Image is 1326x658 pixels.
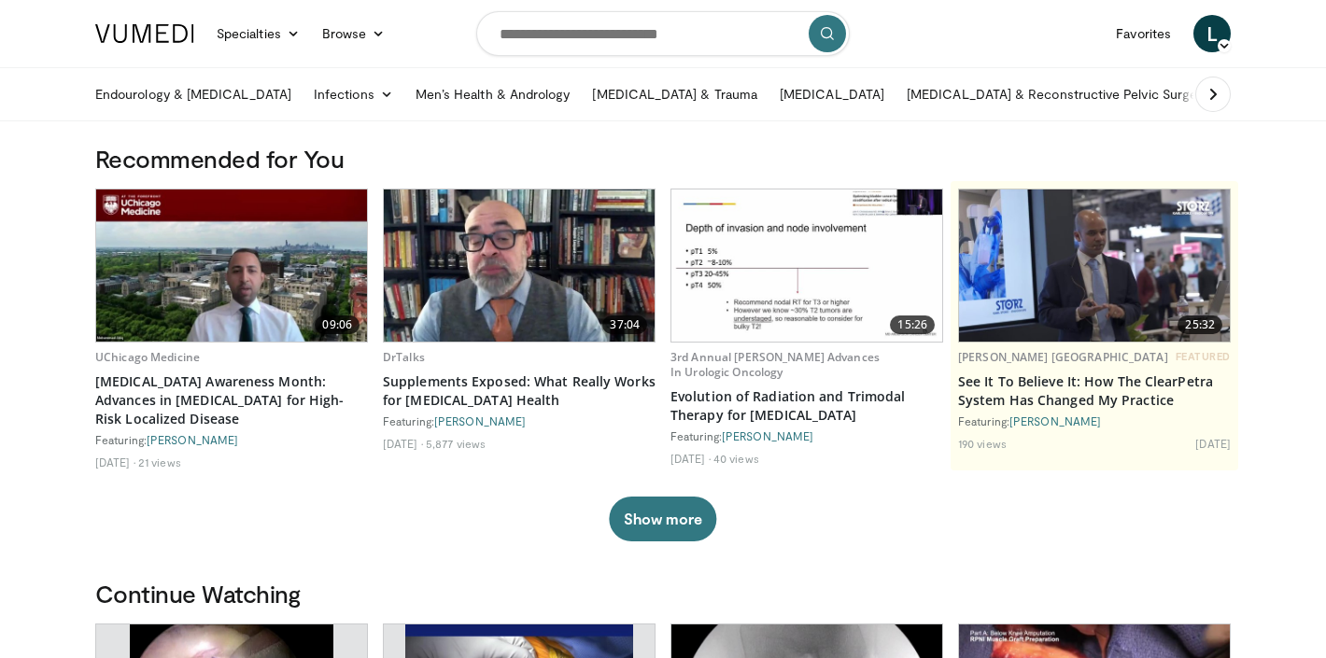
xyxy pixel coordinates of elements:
[670,451,711,466] li: [DATE]
[384,189,655,342] img: 649d3fc0-5ee3-4147-b1a3-955a692e9799.620x360_q85_upscale.jpg
[147,433,238,446] a: [PERSON_NAME]
[1193,15,1231,52] a: L
[138,455,181,469] li: 21 views
[95,372,368,428] a: [MEDICAL_DATA] Awareness Month: Advances in [MEDICAL_DATA] for High-Risk Localized Disease
[96,189,367,342] img: f1f023a9-a474-4de8-84b7-c55bc6abca14.620x360_q85_upscale.jpg
[1176,350,1231,363] span: FEATURED
[95,24,194,43] img: VuMedi Logo
[1009,414,1101,427] a: [PERSON_NAME]
[602,315,647,334] span: 37:04
[896,76,1220,113] a: [MEDICAL_DATA] & Reconstructive Pelvic Surgery
[671,189,942,342] img: 15ad4c9f-d4af-4b0e-8567-6cc673462317.620x360_q85_upscale.jpg
[384,189,655,342] a: 37:04
[383,349,425,365] a: DrTalks
[315,315,360,334] span: 09:06
[95,349,200,365] a: UChicago Medicine
[670,387,943,425] a: Evolution of Radiation and Trimodal Therapy for [MEDICAL_DATA]
[958,372,1231,410] a: See It To Believe It: How The ClearPetra System Has Changed My Practice
[95,579,1231,609] h3: Continue Watching
[383,413,656,428] div: Featuring:
[722,429,813,442] a: [PERSON_NAME]
[1178,315,1222,334] span: 25:32
[958,436,1007,451] li: 190 views
[383,436,423,451] li: [DATE]
[713,451,759,466] li: 40 views
[95,455,135,469] li: [DATE]
[311,15,397,52] a: Browse
[671,189,942,342] a: 15:26
[383,372,656,410] a: Supplements Exposed: What Really Works for [MEDICAL_DATA] Health
[958,413,1231,428] div: Featuring:
[958,349,1168,365] a: [PERSON_NAME] [GEOGRAPHIC_DATA]
[476,11,850,56] input: Search topics, interventions
[609,497,716,541] button: Show more
[581,76,769,113] a: [MEDICAL_DATA] & Trauma
[95,144,1231,174] h3: Recommended for You
[1105,15,1182,52] a: Favorites
[434,414,526,427] a: [PERSON_NAME]
[1195,436,1231,451] li: [DATE]
[404,76,582,113] a: Men’s Health & Andrology
[426,436,486,451] li: 5,877 views
[670,349,880,380] a: 3rd Annual [PERSON_NAME] Advances In Urologic Oncology
[95,432,368,447] div: Featuring:
[670,428,943,443] div: Featuring:
[96,189,367,342] a: 09:06
[959,189,1230,342] a: 25:32
[84,76,303,113] a: Endourology & [MEDICAL_DATA]
[769,76,896,113] a: [MEDICAL_DATA]
[205,15,311,52] a: Specialties
[959,189,1230,342] img: 47196b86-3779-4b90-b97e-820c3eda9b3b.620x360_q85_upscale.jpg
[890,315,935,334] span: 15:26
[303,76,404,113] a: Infections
